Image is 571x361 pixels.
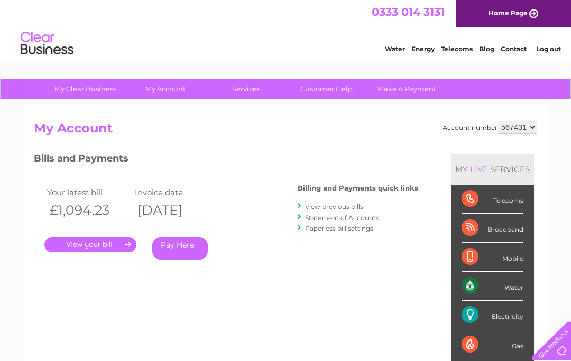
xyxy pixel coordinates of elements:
[122,79,209,99] a: My Account
[34,151,418,169] h3: Bills and Payments
[152,237,208,260] a: Pay Here
[372,5,445,18] a: 0333 014 3131
[44,237,136,252] a: .
[298,184,418,192] h4: Billing and Payments quick links
[462,243,523,272] div: Mobile
[462,301,523,330] div: Electricity
[385,45,405,53] a: Water
[536,45,561,53] a: Log out
[34,121,537,141] h2: My Account
[363,79,450,99] a: Make A Payment
[202,79,290,99] a: Services
[462,272,523,301] div: Water
[501,45,527,53] a: Contact
[283,79,370,99] a: Customer Help
[44,199,132,221] th: £1,094.23
[305,203,363,211] a: View previous bills
[451,154,534,184] div: MY SERVICES
[443,121,537,134] div: Account number
[468,164,490,174] div: LIVE
[44,185,132,199] td: Your latest bill
[462,185,523,214] div: Telecoms
[462,214,523,243] div: Broadband
[462,330,523,359] div: Gas
[305,224,373,232] a: Paperless bill settings
[132,185,220,199] td: Invoice date
[132,199,220,221] th: [DATE]
[479,45,494,53] a: Blog
[36,6,536,51] div: Clear Business is a trading name of Verastar Limited (registered in [GEOGRAPHIC_DATA] No. 3667643...
[20,27,74,60] img: logo.png
[42,79,129,99] a: My Clear Business
[441,45,473,53] a: Telecoms
[411,45,435,53] a: Energy
[305,214,379,222] a: Statement of Accounts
